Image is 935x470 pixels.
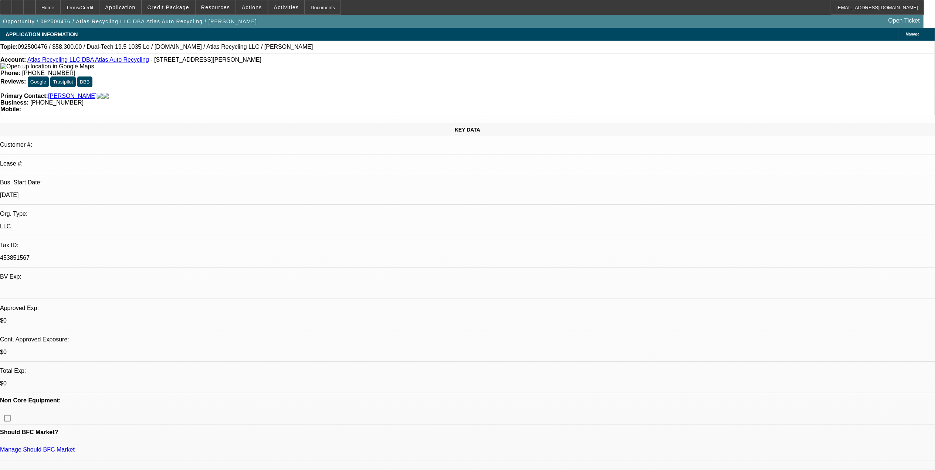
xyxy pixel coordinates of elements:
[99,0,141,14] button: Application
[22,70,75,76] span: [PHONE_NUMBER]
[148,4,189,10] span: Credit Package
[0,63,94,69] a: View Google Maps
[0,63,94,70] img: Open up location in Google Maps
[236,0,268,14] button: Actions
[142,0,195,14] button: Credit Package
[0,70,20,76] strong: Phone:
[28,76,49,87] button: Google
[103,93,109,99] img: linkedin-icon.png
[6,31,78,37] span: APPLICATION INFORMATION
[27,57,149,63] a: Atlas Recycling LLC DBA Atlas Auto Recycling
[30,99,84,106] span: [PHONE_NUMBER]
[0,106,21,112] strong: Mobile:
[885,14,923,27] a: Open Ticket
[455,127,480,133] span: KEY DATA
[48,93,97,99] a: [PERSON_NAME]
[268,0,305,14] button: Activities
[97,93,103,99] img: facebook-icon.png
[0,57,26,63] strong: Account:
[0,93,48,99] strong: Primary Contact:
[242,4,262,10] span: Actions
[77,76,92,87] button: BBB
[50,76,75,87] button: Trustpilot
[0,78,26,85] strong: Reviews:
[201,4,230,10] span: Resources
[196,0,236,14] button: Resources
[0,44,18,50] strong: Topic:
[0,99,28,106] strong: Business:
[906,32,919,36] span: Manage
[3,18,257,24] span: Opportunity / 092500476 / Atlas Recycling LLC DBA Atlas Auto Recycling / [PERSON_NAME]
[274,4,299,10] span: Activities
[18,44,313,50] span: 092500476 / $58,300.00 / Dual-Tech 19.5 1035 Lo / [DOMAIN_NAME] / Atlas Recycling LLC / [PERSON_N...
[150,57,261,63] span: - [STREET_ADDRESS][PERSON_NAME]
[105,4,135,10] span: Application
